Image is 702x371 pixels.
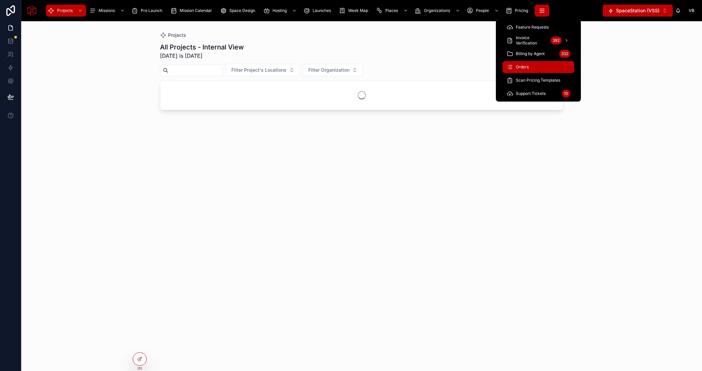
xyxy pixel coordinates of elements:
[413,5,463,17] a: Organizations
[231,67,286,73] span: Filter Project's Locations
[465,5,502,17] a: People
[160,42,244,52] h1: All Projects - Internal View
[261,5,300,17] a: Hosting
[496,19,581,102] div: scrollable content
[504,5,533,17] a: Pricing
[616,7,660,14] span: SpaceStation (VSS)
[689,8,694,13] span: VB
[374,5,411,17] a: Places
[303,64,363,76] button: Select Button
[516,51,545,56] span: Billing by Agent
[180,8,212,13] span: Mission Calendar
[313,8,331,13] span: Launches
[603,5,673,17] button: Select Button
[424,8,450,13] span: Organizations
[42,3,603,18] div: scrollable content
[515,8,528,13] span: Pricing
[516,78,560,83] span: Scan Pricing Templates
[168,32,186,38] span: Projects
[141,8,162,13] span: Pre Launch
[503,61,574,73] a: Orders
[273,8,287,13] span: Hosting
[168,5,217,17] a: Mission Calendar
[229,8,255,13] span: Space Design
[516,64,529,70] span: Orders
[503,74,574,86] a: Scan Pricing Templates
[503,88,574,100] a: Support Tickets10
[348,8,368,13] span: Week Map
[160,52,244,60] span: [DATE] is [DATE]
[503,48,574,60] a: Billing by Agent332
[551,37,562,44] div: 382
[218,5,260,17] a: Space Design
[160,32,186,38] a: Projects
[99,8,115,13] span: Missions
[516,25,549,30] span: Feature Requests
[27,5,37,16] img: App logo
[503,21,574,33] a: Feature Requests
[226,64,300,76] button: Select Button
[129,5,167,17] a: Pre Launch
[559,50,570,58] div: 332
[87,5,128,17] a: Missions
[562,90,570,98] div: 10
[46,5,86,17] a: Projects
[301,5,336,17] a: Launches
[385,8,398,13] span: Places
[516,91,546,96] span: Support Tickets
[337,5,373,17] a: Week Map
[57,8,73,13] span: Projects
[476,8,489,13] span: People
[516,35,548,46] span: Invoice Verification
[308,67,350,73] span: Filter Organization
[503,35,574,46] a: Invoice Verification382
